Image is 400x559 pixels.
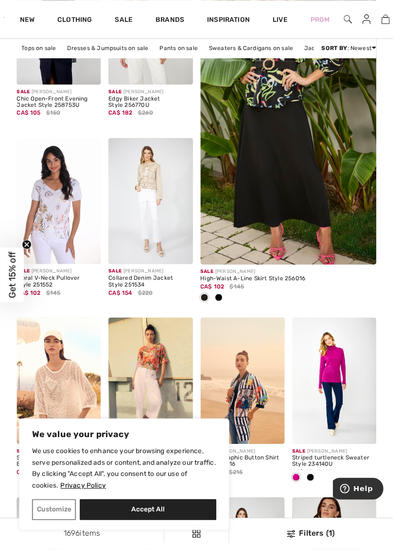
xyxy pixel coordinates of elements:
div: [PERSON_NAME] [204,456,290,463]
div: Black [309,478,323,494]
div: [PERSON_NAME] [204,273,383,280]
img: Collared Denim Jacket Style 251534. Beige [110,140,196,269]
span: Sale [17,453,30,462]
span: Sale [110,270,123,279]
span: Sale [110,87,123,96]
p: We value your privacy [33,436,220,448]
a: Pants on sale [157,43,206,55]
div: : Newest [327,45,383,53]
span: CA$ 105 [17,108,41,118]
span: 1696 [65,538,81,547]
div: Striped turtleneck Sweater Style 234140U [297,463,383,476]
span: $135 [324,476,338,485]
span: $145 [234,287,248,296]
p: We use cookies to enhance your browsing experience, serve personalized ads or content, and analyz... [33,454,220,500]
span: CA$ 102 [204,285,228,295]
span: $145 [47,293,61,302]
div: Chic Open-Front Evening Jacket Style 258753U [17,97,103,111]
span: Get 15% off [7,256,18,304]
span: CA$ 154 [110,291,135,301]
a: Clothing [58,16,93,26]
img: Filters [292,540,300,547]
a: Brands [158,16,188,26]
span: Sale [204,270,217,279]
div: Edgy Biker Jacket Style 256770U [110,97,196,111]
a: Jackets & Blazers on sale [305,43,389,55]
a: Sale [117,16,135,26]
span: CA$ 133 [17,474,42,484]
img: Striped turtleneck Sweater Style 234140U. Magenta [297,323,383,451]
img: Casual Graphic Button Shirt Style 251516. Black/Orange [204,323,290,451]
span: $150 [47,110,61,119]
img: My Info [369,14,377,25]
div: [PERSON_NAME] [17,272,103,280]
a: Tops on sale [17,43,62,55]
button: Accept All [81,508,220,529]
div: Midnight [215,295,230,311]
div: High-Waist A-Line Skirt Style 256016 [204,280,383,287]
div: [PERSON_NAME] [17,456,103,463]
div: Casual Graphic Button Shirt Style 251516 [204,463,290,476]
span: Sale [297,453,311,462]
div: Magenta [294,478,309,494]
div: Collared Denim Jacket Style 251534 [110,280,196,293]
a: Prom [316,15,335,25]
div: Floral V-Neck Pullover Style 251552 [17,280,103,293]
img: Floral V-Neck Pullover Style 251552. White [17,140,103,269]
img: My Bag [388,14,397,25]
div: We value your privacy [19,426,233,540]
span: CA$ 182 [110,108,135,118]
button: Customize [33,508,77,529]
a: New [20,16,35,26]
span: $220 [140,293,156,302]
a: Sweaters & Cardigans on sale [208,43,303,55]
img: search the website [350,14,358,25]
span: CA$ 102 [17,291,41,301]
span: $215 [233,476,247,485]
span: CA$ 95 [297,474,318,484]
img: Floral V-Neck Puff Sleeve Style 251520. Fuchsia/Green [110,323,196,451]
div: [PERSON_NAME] [17,90,103,97]
div: [PERSON_NAME] [110,272,196,280]
span: Inspiration [211,16,254,26]
a: 11 [385,14,400,25]
strong: Sort By [327,46,353,52]
div: Filters (1) [239,537,394,549]
a: Live [278,15,293,25]
button: Close teaser [22,244,32,254]
img: Slim Cropped Jeans with Embellishments Style 251527. Beige [17,323,103,451]
div: [PERSON_NAME] [110,90,196,97]
span: $260 [140,110,156,119]
div: Black [201,295,215,311]
a: Dresses & Jumpsuits on sale [64,43,156,55]
div: Slim Cropped Jeans with Embellishments Style 251527 [17,463,103,476]
span: Sale [17,87,30,96]
a: Sign In [361,14,385,26]
div: [PERSON_NAME] [297,456,383,463]
a: Privacy Policy [61,490,108,499]
iframe: Opens a widget where you can find more information [339,486,390,510]
img: Filters [196,539,204,547]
